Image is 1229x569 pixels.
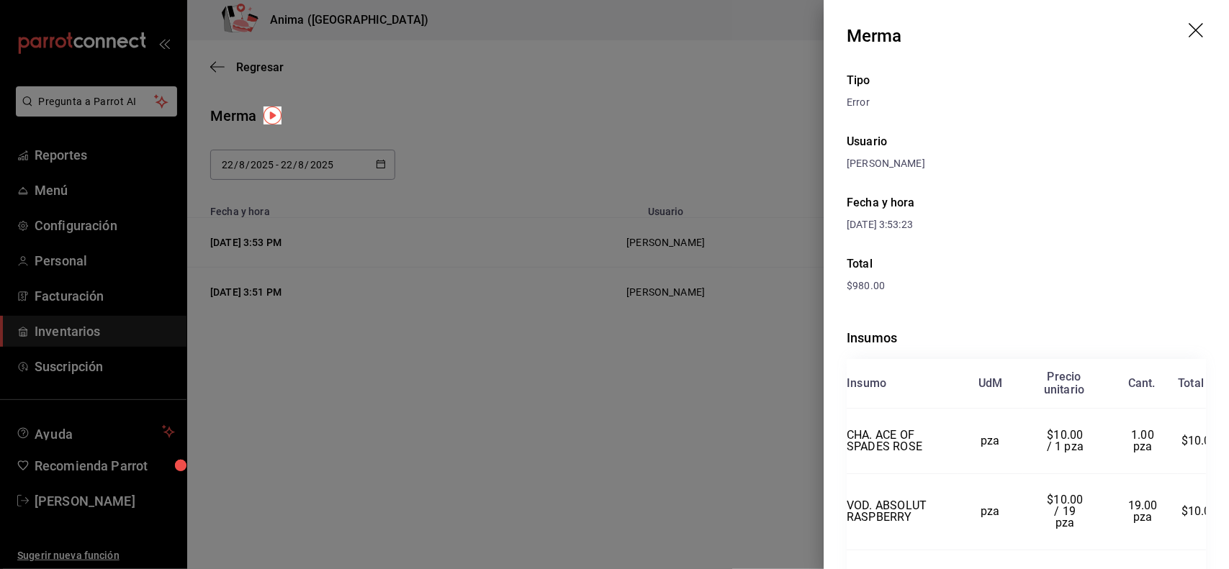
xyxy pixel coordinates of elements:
img: Tooltip marker [264,106,282,124]
div: Error [847,95,1206,110]
span: 1.00 pza [1131,428,1157,453]
div: Precio unitario [1044,370,1084,396]
div: UdM [978,377,1003,390]
td: pza [958,473,1023,550]
td: VOD. ABSOLUT RASPBERRY [847,473,958,550]
span: $980.00 [847,280,885,291]
span: $10.00 [1181,504,1217,518]
span: 19.00 pza [1128,499,1161,524]
div: Usuario [847,133,1206,150]
span: $10.00 / 1 pza [1047,428,1086,453]
div: Merma [847,23,902,49]
div: [PERSON_NAME] [847,156,1206,171]
td: CHA. ACE OF SPADES ROSE [847,409,958,474]
div: Fecha y hora [847,194,1206,211]
div: Total [1178,377,1204,390]
div: Tipo [847,72,1206,89]
span: $10.00 / 19 pza [1047,493,1086,529]
div: Insumo [847,377,886,390]
div: Cant. [1128,377,1156,390]
div: Total [847,255,1206,273]
span: $10.00 [1181,434,1217,447]
button: drag [1189,23,1206,40]
td: pza [958,409,1023,474]
div: [DATE] 3:53:23 [847,217,1206,232]
div: Insumos [847,328,1206,347]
